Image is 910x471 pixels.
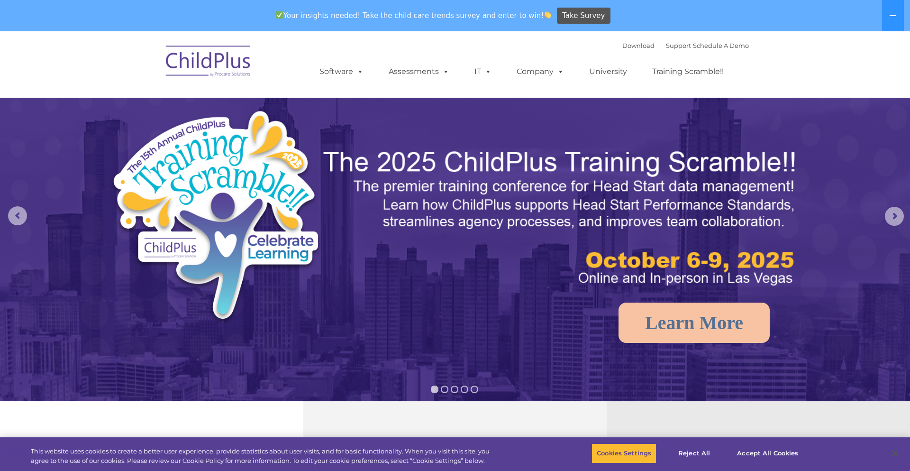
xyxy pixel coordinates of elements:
[544,11,551,18] img: 👏
[580,62,637,81] a: University
[619,303,770,343] a: Learn More
[557,8,610,24] a: Take Survey
[507,62,573,81] a: Company
[562,8,605,24] span: Take Survey
[272,6,555,25] span: Your insights needed! Take the child care trends survey and enter to win!
[693,42,749,49] a: Schedule A Demo
[465,62,501,81] a: IT
[732,443,803,463] button: Accept All Cookies
[31,447,500,465] div: This website uses cookies to create a better user experience, provide statistics about user visit...
[591,443,656,463] button: Cookies Settings
[132,102,172,109] span: Phone number
[884,443,905,464] button: Close
[379,62,459,81] a: Assessments
[622,42,655,49] a: Download
[666,42,691,49] a: Support
[132,63,161,70] span: Last name
[622,42,749,49] font: |
[161,39,256,86] img: ChildPlus by Procare Solutions
[276,11,283,18] img: ✅
[310,62,373,81] a: Software
[664,443,724,463] button: Reject All
[643,62,733,81] a: Training Scramble!!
